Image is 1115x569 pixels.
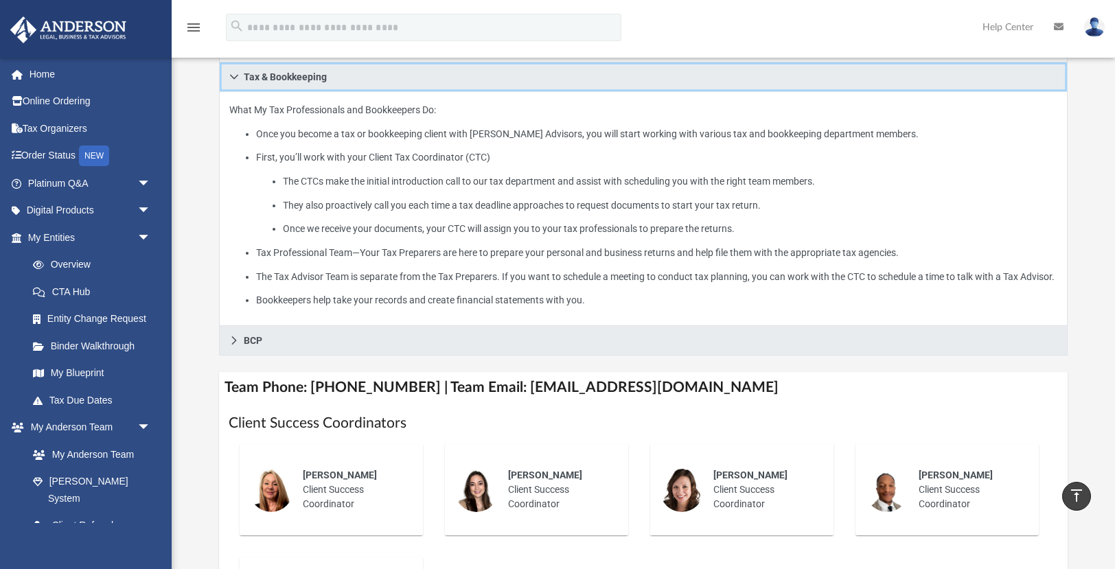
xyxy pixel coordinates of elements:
[303,469,377,480] span: [PERSON_NAME]
[10,414,165,441] a: My Anderson Teamarrow_drop_down
[79,146,109,166] div: NEW
[256,244,1057,262] li: Tax Professional Team—Your Tax Preparers are here to prepare your personal and business returns a...
[256,292,1057,309] li: Bookkeepers help take your records and create financial statements with you.
[1084,17,1105,37] img: User Pic
[19,332,172,360] a: Binder Walkthrough
[19,386,172,414] a: Tax Due Dates
[19,441,158,468] a: My Anderson Team
[229,102,1058,309] p: What My Tax Professionals and Bookkeepers Do:
[283,220,1057,237] li: Once we receive your documents, your CTC will assign you to your tax professionals to prepare the...
[185,26,202,36] a: menu
[10,88,172,115] a: Online Ordering
[244,72,327,82] span: Tax & Bookkeeping
[19,251,172,279] a: Overview
[704,458,824,521] div: Client Success Coordinator
[137,414,165,442] span: arrow_drop_down
[1062,482,1091,511] a: vertical_align_top
[256,149,1057,237] li: First, you’ll work with your Client Tax Coordinator (CTC)
[713,469,788,480] span: [PERSON_NAME]
[137,170,165,198] span: arrow_drop_down
[10,224,172,251] a: My Entitiesarrow_drop_down
[19,512,165,539] a: Client Referrals
[10,170,172,197] a: Platinum Q&Aarrow_drop_down
[219,372,1068,403] h4: Team Phone: [PHONE_NUMBER] | Team Email: [EMAIL_ADDRESS][DOMAIN_NAME]
[219,62,1068,92] a: Tax & Bookkeeping
[219,92,1068,327] div: Tax & Bookkeeping
[137,224,165,252] span: arrow_drop_down
[283,173,1057,190] li: The CTCs make the initial introduction call to our tax department and assist with scheduling you ...
[10,60,172,88] a: Home
[229,19,244,34] i: search
[19,468,165,512] a: [PERSON_NAME] System
[660,468,704,512] img: thumbnail
[1068,487,1085,504] i: vertical_align_top
[283,197,1057,214] li: They also proactively call you each time a tax deadline approaches to request documents to start ...
[249,468,293,512] img: thumbnail
[10,115,172,142] a: Tax Organizers
[10,197,172,224] a: Digital Productsarrow_drop_down
[909,458,1029,521] div: Client Success Coordinator
[19,278,172,305] a: CTA Hub
[219,326,1068,356] a: BCP
[6,16,130,43] img: Anderson Advisors Platinum Portal
[19,305,172,333] a: Entity Change Request
[229,413,1059,433] h1: Client Success Coordinators
[508,469,582,480] span: [PERSON_NAME]
[865,468,909,512] img: thumbnail
[256,268,1057,286] li: The Tax Advisor Team is separate from the Tax Preparers. If you want to schedule a meeting to con...
[244,336,262,345] span: BCP
[19,360,165,387] a: My Blueprint
[293,458,413,521] div: Client Success Coordinator
[455,468,498,512] img: thumbnail
[137,197,165,225] span: arrow_drop_down
[498,458,619,521] div: Client Success Coordinator
[256,126,1057,143] li: Once you become a tax or bookkeeping client with [PERSON_NAME] Advisors, you will start working w...
[919,469,993,480] span: [PERSON_NAME]
[185,19,202,36] i: menu
[10,142,172,170] a: Order StatusNEW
